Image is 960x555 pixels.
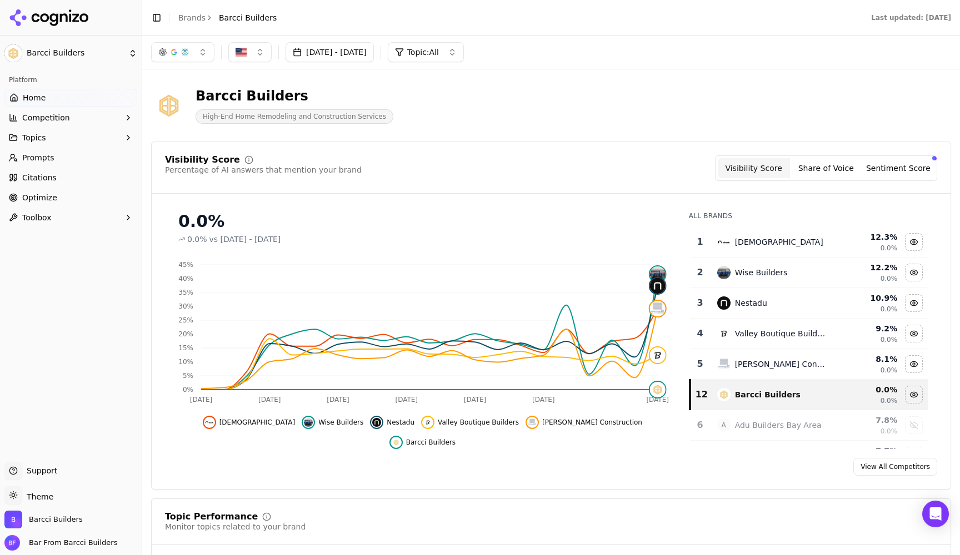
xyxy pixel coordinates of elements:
[4,71,137,89] div: Platform
[196,109,393,124] span: High-End Home Remodeling and Construction Services
[24,538,117,548] span: Bar From Barcci Builders
[407,47,439,58] span: Topic: All
[304,418,313,427] img: wise builders
[209,234,281,245] span: vs [DATE] - [DATE]
[690,227,928,258] tr: 1abodu[DEMOGRAPHIC_DATA]12.3%0.0%Hide abodu data
[178,358,193,366] tspan: 10%
[735,236,823,248] div: [DEMOGRAPHIC_DATA]
[717,296,731,310] img: nestadu
[905,355,923,373] button: Hide greenberg construction data
[395,396,418,403] tspan: [DATE]
[717,327,731,340] img: valley boutique builders
[650,347,666,362] img: valley boutique builders
[387,418,414,427] span: Nestadu
[178,344,193,352] tspan: 15%
[370,416,414,429] button: Hide nestadu data
[694,235,706,249] div: 1
[690,258,928,288] tr: 2wise buildersWise Builders12.2%0.0%Hide wise builders data
[836,415,897,426] div: 7.8 %
[650,278,666,294] img: nestadu
[881,335,898,344] span: 0.0%
[29,514,83,524] span: Barcci Builders
[650,382,666,397] img: barcci builders
[23,92,46,103] span: Home
[905,294,923,312] button: Hide nestadu data
[690,441,928,471] tr: 7.7%Show clever design & remodeling data
[183,372,193,380] tspan: 5%
[717,357,731,371] img: greenberg construction
[881,396,898,405] span: 0.0%
[151,88,187,123] img: Barcci Builders
[853,458,937,476] a: View All Competitors
[717,418,731,432] span: A
[836,354,897,365] div: 8.1 %
[650,266,666,282] img: wise builders
[392,438,401,447] img: barcci builders
[881,274,898,283] span: 0.0%
[4,89,137,107] a: Home
[905,233,923,251] button: Hide abodu data
[526,416,642,429] button: Hide greenberg construction data
[735,420,822,431] div: Adu Builders Bay Area
[4,535,117,551] button: Open user button
[694,296,706,310] div: 3
[532,396,555,403] tspan: [DATE]
[646,396,669,403] tspan: [DATE]
[4,209,137,226] button: Toolbox
[836,384,897,395] div: 0.0 %
[735,267,788,278] div: Wise Builders
[694,357,706,371] div: 5
[165,155,240,164] div: Visibility Score
[196,87,393,105] div: Barcci Builders
[836,292,897,304] div: 10.9 %
[4,535,20,551] img: Bar From Barcci Builders
[690,380,928,410] tr: 12barcci builders Barcci Builders0.0%0.0%Hide barcci builders data
[22,465,57,476] span: Support
[717,235,731,249] img: abodu
[735,297,767,309] div: Nestadu
[881,366,898,375] span: 0.0%
[689,211,928,220] div: All Brands
[187,234,207,245] span: 0.0%
[22,212,52,223] span: Toolbox
[372,418,381,427] img: nestadu
[690,319,928,349] tr: 4valley boutique buildersValley Boutique Builders9.2%0.0%Hide valley boutique builders data
[178,261,193,269] tspan: 45%
[542,418,642,427] span: [PERSON_NAME] Construction
[438,418,519,427] span: Valley Boutique Builders
[178,330,193,338] tspan: 20%
[528,418,537,427] img: greenberg construction
[178,289,193,296] tspan: 35%
[22,132,46,143] span: Topics
[219,418,295,427] span: [DEMOGRAPHIC_DATA]
[905,325,923,342] button: Hide valley boutique builders data
[694,327,706,340] div: 4
[236,47,247,58] img: US
[862,158,934,178] button: Sentiment Score
[717,388,731,401] img: barcci builders
[258,396,281,403] tspan: [DATE]
[871,13,951,22] div: Last updated: [DATE]
[735,389,801,400] div: Barcci Builders
[881,305,898,314] span: 0.0%
[4,189,137,206] a: Optimize
[22,492,53,501] span: Theme
[690,349,928,380] tr: 5greenberg construction[PERSON_NAME] Construction8.1%0.0%Hide greenberg construction data
[421,416,519,429] button: Hide valley boutique builders data
[735,359,827,370] div: [PERSON_NAME] Construction
[22,112,70,123] span: Competition
[178,13,206,22] a: Brands
[190,396,213,403] tspan: [DATE]
[389,436,456,449] button: Hide barcci builders data
[178,275,193,282] tspan: 40%
[690,288,928,319] tr: 3nestaduNestadu10.9%0.0%Hide nestadu data
[836,262,897,273] div: 12.2 %
[694,266,706,279] div: 2
[4,44,22,62] img: Barcci Builders
[717,266,731,279] img: wise builders
[650,301,666,316] img: greenberg construction
[881,427,898,436] span: 0.0%
[203,416,295,429] button: Hide abodu data
[836,323,897,334] div: 9.2 %
[302,416,363,429] button: Hide wise builders data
